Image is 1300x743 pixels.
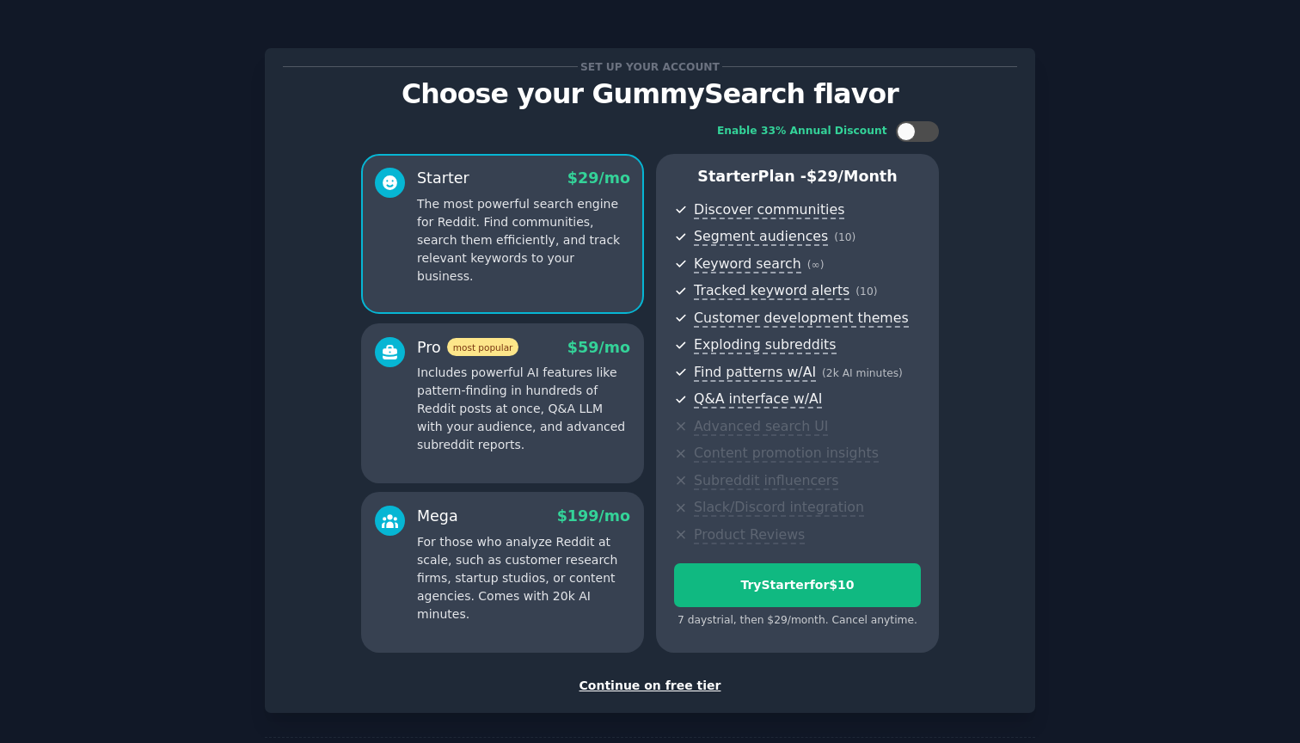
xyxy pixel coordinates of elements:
span: ( 10 ) [855,286,877,298]
div: Starter [417,168,469,189]
span: Segment audiences [694,228,828,246]
span: Find patterns w/AI [694,364,816,382]
span: Content promotion insights [694,445,879,463]
div: Mega [417,506,458,527]
p: Choose your GummySearch flavor [283,79,1017,109]
span: Set up your account [578,58,723,76]
p: Includes powerful AI features like pattern-finding in hundreds of Reddit posts at once, Q&A LLM w... [417,364,630,454]
span: Product Reviews [694,526,805,544]
span: $ 59 /mo [567,339,630,356]
span: Slack/Discord integration [694,499,864,517]
div: Enable 33% Annual Discount [717,124,887,139]
span: Customer development themes [694,310,909,328]
span: Tracked keyword alerts [694,282,849,300]
span: most popular [447,338,519,356]
span: Discover communities [694,201,844,219]
div: Try Starter for $10 [675,576,920,594]
div: Pro [417,337,518,359]
div: Continue on free tier [283,677,1017,695]
div: 7 days trial, then $ 29 /month . Cancel anytime. [674,613,921,629]
span: $ 199 /mo [557,507,630,525]
span: $ 29 /mo [567,169,630,187]
span: Subreddit influencers [694,472,838,490]
span: ( 10 ) [834,231,855,243]
span: Advanced search UI [694,418,828,436]
p: Starter Plan - [674,166,921,187]
p: For those who analyze Reddit at scale, such as customer research firms, startup studios, or conte... [417,533,630,623]
span: Q&A interface w/AI [694,390,822,408]
span: Keyword search [694,255,801,273]
span: Exploding subreddits [694,336,836,354]
span: ( ∞ ) [807,259,825,271]
span: ( 2k AI minutes ) [822,367,903,379]
button: TryStarterfor$10 [674,563,921,607]
span: $ 29 /month [806,168,898,185]
p: The most powerful search engine for Reddit. Find communities, search them efficiently, and track ... [417,195,630,286]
